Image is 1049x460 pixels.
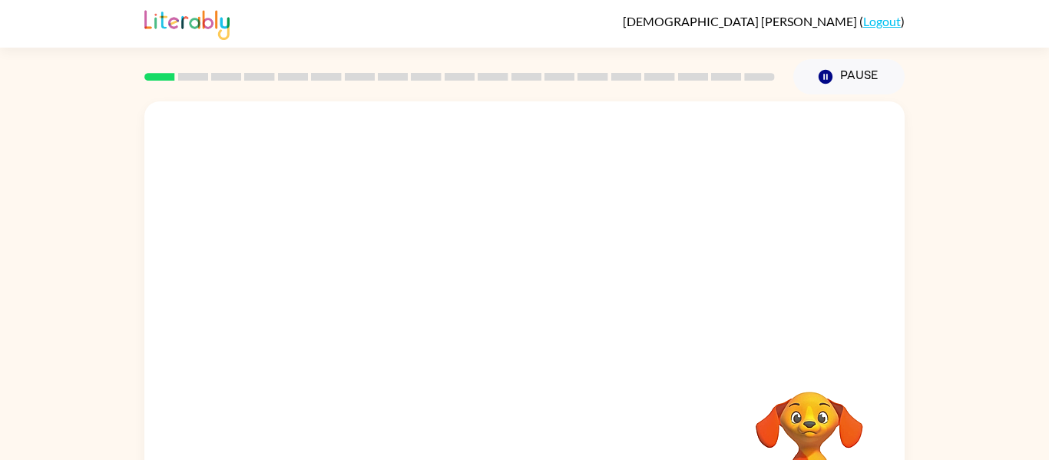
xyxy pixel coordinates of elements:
[793,59,905,94] button: Pause
[623,14,905,28] div: ( )
[623,14,859,28] span: [DEMOGRAPHIC_DATA] [PERSON_NAME]
[144,6,230,40] img: Literably
[863,14,901,28] a: Logout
